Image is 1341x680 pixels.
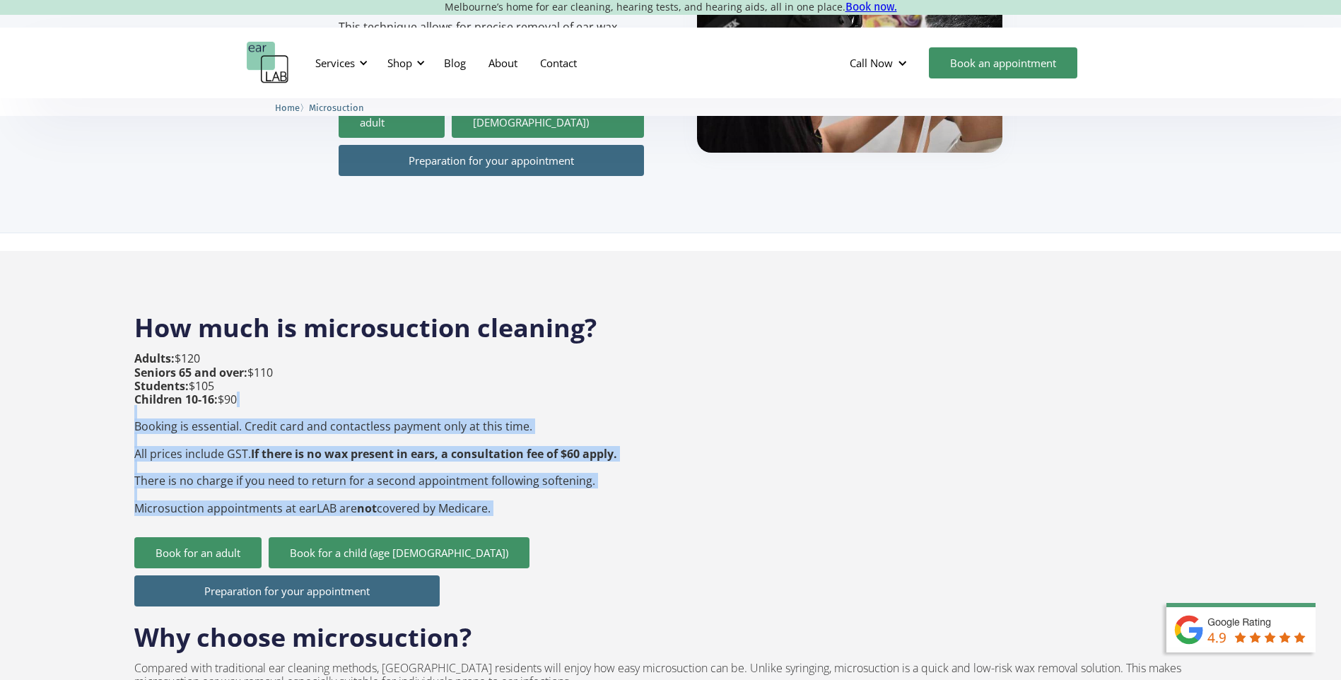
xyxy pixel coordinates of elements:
a: Book an appointment [929,47,1077,78]
a: Contact [529,42,588,83]
div: Services [315,56,355,70]
strong: Seniors 65 and over: [134,365,247,380]
div: Call Now [838,42,922,84]
li: 〉 [275,100,309,115]
h2: How much is microsuction cleaning? [134,297,1207,345]
div: Shop [387,56,412,70]
p: $120 $110 $105 $90 Booking is essential. Credit card and contactless payment only at this time. A... [134,352,617,515]
div: Services [307,42,372,84]
strong: If there is no wax present in ears, a consultation fee of $60 apply. [251,446,617,462]
a: Book for an adult [134,537,262,568]
h2: Why choose microsuction? [134,606,472,655]
a: Microsuction [309,100,364,114]
strong: not [357,500,377,516]
a: Book for a child (age [DEMOGRAPHIC_DATA]) [269,537,529,568]
div: Call Now [850,56,893,70]
a: Preparation for your appointment [339,145,644,176]
a: home [247,42,289,84]
span: Home [275,102,300,113]
strong: Children 10-16: [134,392,218,407]
a: Home [275,100,300,114]
a: Blog [433,42,477,83]
strong: Adults: [134,351,175,366]
a: Preparation for your appointment [134,575,440,606]
span: Microsuction [309,102,364,113]
strong: Students: [134,378,189,394]
a: About [477,42,529,83]
div: Shop [379,42,429,84]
